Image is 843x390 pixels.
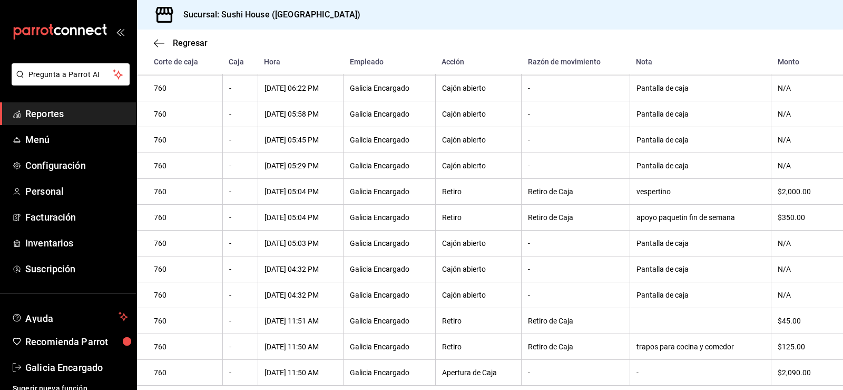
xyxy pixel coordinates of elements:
div: 760 [154,317,216,325]
div: Galicia Encargado [350,343,429,351]
div: Retiro de Caja [528,343,623,351]
div: Galicia Encargado [350,368,429,377]
div: - [229,161,251,170]
div: - [229,291,251,299]
div: 760 [154,84,216,92]
span: Reportes [25,107,128,121]
div: Retiro de Caja [528,187,623,196]
div: Retiro [442,317,515,325]
div: N/A [778,265,826,273]
div: Apertura de Caja [442,368,515,377]
div: Galicia Encargado [350,161,429,170]
div: - [229,343,251,351]
div: [DATE] 06:22 PM [264,84,337,92]
div: Cajón abierto [442,265,515,273]
div: trapos para cocina y comedor [636,343,765,351]
div: $2,090.00 [778,368,826,377]
div: Empleado [350,58,429,66]
div: Pantalla de caja [636,110,765,118]
div: Cajón abierto [442,239,515,248]
div: Pantalla de caja [636,239,765,248]
div: Retiro [442,343,515,351]
div: N/A [778,110,826,118]
span: Configuración [25,158,128,173]
span: Recomienda Parrot [25,335,128,349]
div: 760 [154,265,216,273]
div: - [528,136,623,144]
div: - [229,265,251,273]
div: N/A [778,291,826,299]
div: Pantalla de caja [636,84,765,92]
div: [DATE] 05:29 PM [264,161,337,170]
div: N/A [778,161,826,170]
span: Pregunta a Parrot AI [28,69,113,80]
div: Cajón abierto [442,161,515,170]
div: Monto [778,58,826,66]
div: - [229,84,251,92]
div: - [528,265,623,273]
div: Galicia Encargado [350,136,429,144]
div: 760 [154,291,216,299]
button: open_drawer_menu [116,27,124,36]
div: - [229,213,251,222]
div: 760 [154,110,216,118]
div: - [229,239,251,248]
button: Regresar [154,38,208,48]
div: - [229,136,251,144]
div: N/A [778,84,826,92]
div: $125.00 [778,343,826,351]
div: [DATE] 11:50 AM [264,368,337,377]
div: Pantalla de caja [636,291,765,299]
div: 760 [154,161,216,170]
div: Cajón abierto [442,84,515,92]
span: Galicia Encargado [25,360,128,375]
div: Nota [636,58,765,66]
div: $2,000.00 [778,187,826,196]
span: Regresar [173,38,208,48]
div: Galicia Encargado [350,84,429,92]
div: Cajón abierto [442,136,515,144]
span: Menú [25,132,128,147]
div: Galicia Encargado [350,291,429,299]
div: N/A [778,239,826,248]
div: Caja [229,58,251,66]
div: Pantalla de caja [636,136,765,144]
div: Pantalla de caja [636,161,765,170]
div: - [636,368,765,377]
span: Ayuda [25,310,114,323]
div: [DATE] 05:58 PM [264,110,337,118]
div: Corte de caja [154,58,216,66]
div: Galicia Encargado [350,187,429,196]
div: N/A [778,136,826,144]
div: - [528,161,623,170]
div: [DATE] 11:50 AM [264,343,337,351]
div: - [528,291,623,299]
div: Galicia Encargado [350,265,429,273]
div: [DATE] 05:04 PM [264,213,337,222]
div: vespertino [636,187,765,196]
div: $45.00 [778,317,826,325]
div: - [229,317,251,325]
div: 760 [154,187,216,196]
div: Galicia Encargado [350,213,429,222]
div: - [229,187,251,196]
div: apoyo paquetin fin de semana [636,213,765,222]
a: Pregunta a Parrot AI [7,77,130,88]
div: Acción [442,58,515,66]
h3: Sucursal: Sushi House ([GEOGRAPHIC_DATA]) [175,8,360,21]
button: Pregunta a Parrot AI [12,63,130,85]
span: Facturación [25,210,128,224]
div: Cajón abierto [442,110,515,118]
div: [DATE] 04:32 PM [264,265,337,273]
div: Retiro de Caja [528,213,623,222]
div: - [528,368,623,377]
div: Cajón abierto [442,291,515,299]
div: Galicia Encargado [350,110,429,118]
div: - [528,110,623,118]
div: [DATE] 05:04 PM [264,187,337,196]
div: - [528,239,623,248]
div: 760 [154,213,216,222]
div: - [528,84,623,92]
div: Hora [264,58,337,66]
div: [DATE] 11:51 AM [264,317,337,325]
